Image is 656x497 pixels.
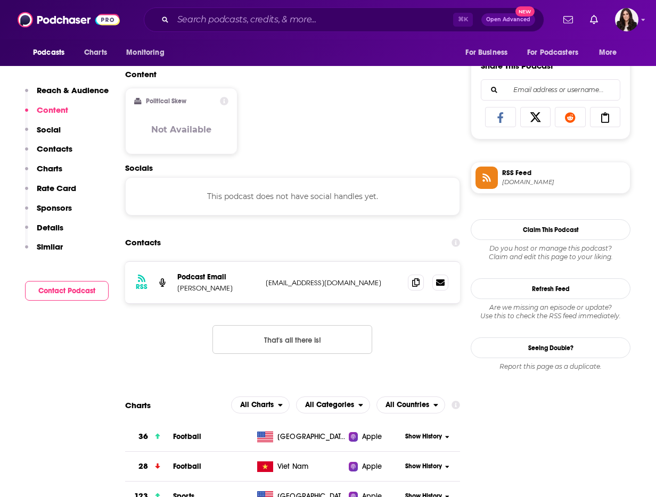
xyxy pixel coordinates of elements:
[615,8,638,31] span: Logged in as RebeccaShapiro
[502,168,626,178] span: RSS Feed
[615,8,638,31] button: Show profile menu
[37,183,76,193] p: Rate Card
[465,45,507,60] span: For Business
[481,13,535,26] button: Open AdvancedNew
[376,396,445,413] h2: Countries
[119,43,178,63] button: open menu
[151,125,211,135] h3: Not Available
[37,242,63,252] p: Similar
[458,43,521,63] button: open menu
[37,203,72,213] p: Sponsors
[481,61,553,71] h3: Share This Podcast
[84,45,107,60] span: Charts
[515,6,535,16] span: New
[305,401,354,409] span: All Categories
[173,462,201,471] a: Football
[25,281,109,301] button: Contact Podcast
[486,17,530,22] span: Open Advanced
[453,13,473,27] span: ⌘ K
[231,396,290,413] h2: Platforms
[615,8,638,31] img: User Profile
[402,462,453,471] button: Show History
[125,452,173,481] a: 28
[126,45,164,60] span: Monitoring
[177,284,257,293] p: [PERSON_NAME]
[144,7,544,32] div: Search podcasts, credits, & more...
[471,303,630,320] div: Are we missing an episode or update? Use this to check the RSS feed immediately.
[25,144,72,163] button: Contacts
[376,396,445,413] button: open menu
[520,107,551,127] a: Share on X/Twitter
[405,432,442,441] span: Show History
[173,11,453,28] input: Search podcasts, credits, & more...
[471,337,630,358] a: Seeing Double?
[138,430,148,443] h3: 36
[559,11,577,29] a: Show notifications dropdown
[37,163,62,173] p: Charts
[471,219,630,240] button: Claim This Podcast
[527,45,578,60] span: For Podcasters
[277,461,308,472] span: Viet Nam
[25,242,63,261] button: Similar
[173,432,201,441] a: Football
[586,11,602,29] a: Show notifications dropdown
[266,278,399,287] p: [EMAIL_ADDRESS][DOMAIN_NAME]
[25,222,63,242] button: Details
[277,432,347,442] span: United States
[592,43,630,63] button: open menu
[125,400,151,410] h2: Charts
[37,85,109,95] p: Reach & Audience
[349,432,402,442] a: Apple
[25,105,68,125] button: Content
[471,278,630,299] button: Refresh Feed
[481,79,620,101] div: Search followers
[471,362,630,371] div: Report this page as a duplicate.
[37,144,72,154] p: Contacts
[490,80,611,100] input: Email address or username...
[37,222,63,233] p: Details
[125,163,460,173] h2: Socials
[405,462,442,471] span: Show History
[599,45,617,60] span: More
[25,203,72,222] button: Sponsors
[590,107,621,127] a: Copy Link
[136,283,147,291] h3: RSS
[240,401,274,409] span: All Charts
[138,460,148,473] h3: 28
[253,461,349,472] a: Viet Nam
[37,105,68,115] p: Content
[349,461,402,472] a: Apple
[25,163,62,183] button: Charts
[125,177,460,216] div: This podcast does not have social handles yet.
[177,272,257,281] p: Podcast Email
[502,178,626,186] span: feeds.megaphone.fm
[386,401,429,409] span: All Countries
[253,432,349,442] a: [GEOGRAPHIC_DATA]
[25,125,61,144] button: Social
[25,85,109,105] button: Reach & Audience
[362,461,382,472] span: Apple
[555,107,586,127] a: Share on Reddit
[18,10,120,30] img: Podchaser - Follow, Share and Rate Podcasts
[26,43,78,63] button: open menu
[471,244,630,261] div: Claim and edit this page to your liking.
[125,69,452,79] h2: Content
[296,396,370,413] button: open menu
[471,244,630,253] span: Do you host or manage this podcast?
[125,233,161,253] h2: Contacts
[25,183,76,203] button: Rate Card
[37,125,61,135] p: Social
[402,432,453,441] button: Show History
[520,43,594,63] button: open menu
[485,107,516,127] a: Share on Facebook
[33,45,64,60] span: Podcasts
[77,43,113,63] a: Charts
[146,97,186,105] h2: Political Skew
[125,422,173,451] a: 36
[475,167,626,189] a: RSS Feed[DOMAIN_NAME]
[362,432,382,442] span: Apple
[212,325,372,354] button: Nothing here.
